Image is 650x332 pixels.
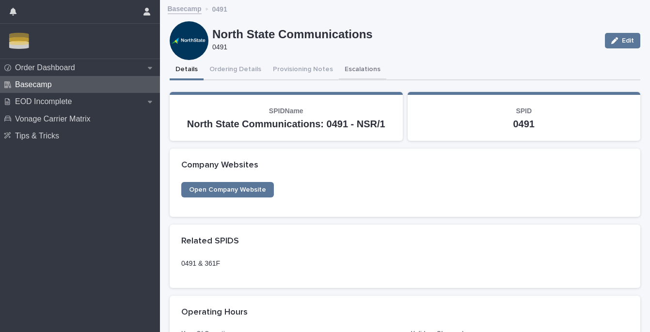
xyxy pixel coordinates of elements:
[212,43,593,52] p: 0491
[170,60,204,80] button: Details
[11,131,67,140] p: Tips & Tricks
[267,60,339,80] button: Provisioning Notes
[622,37,634,44] span: Edit
[204,60,267,80] button: Ordering Details
[269,107,303,115] span: SPIDName
[8,31,31,51] img: Zbn3osBRTqmJoOucoKu4
[339,60,386,80] button: Escalations
[168,2,202,14] a: Basecamp
[11,80,60,89] p: Basecamp
[516,107,532,115] span: SPID
[189,186,266,193] span: Open Company Website
[212,30,597,39] p: North State Communications
[11,114,98,123] p: Vonage Carrier Matrix
[11,97,79,106] p: EOD Incomplete
[181,307,248,318] h2: Operating Hours
[11,63,83,72] p: Order Dashboard
[212,2,227,14] p: 0491
[181,120,391,129] p: North State Communications: 0491 - NSR/1
[181,258,629,269] p: 0491 & 361F
[419,120,629,129] p: 0491
[181,236,239,247] h2: Related SPIDS
[605,33,640,48] button: Edit
[181,160,258,171] h2: Company Websites
[181,182,274,197] a: Open Company Website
